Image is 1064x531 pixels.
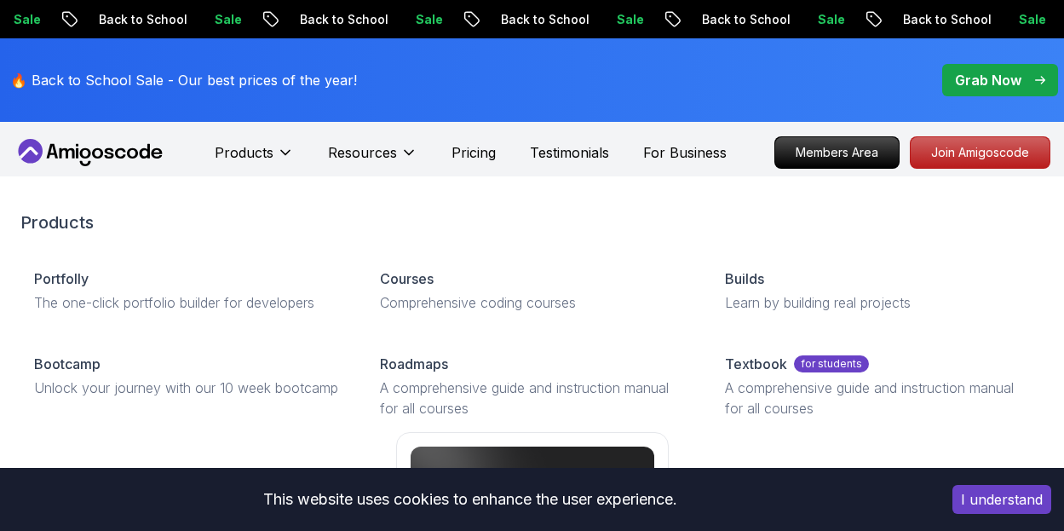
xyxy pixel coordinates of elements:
[952,485,1051,514] button: Accept cookies
[380,354,448,374] p: Roadmaps
[1003,11,1057,28] p: Sale
[400,11,454,28] p: Sale
[775,137,899,168] p: Members Area
[725,354,787,374] p: Textbook
[774,136,900,169] a: Members Area
[485,11,601,28] p: Back to School
[366,255,699,326] a: CoursesComprehensive coding courses
[13,481,927,518] div: This website uses cookies to enhance the user experience.
[34,354,101,374] p: Bootcamp
[34,378,339,398] p: Unlock your journey with our 10 week bootcamp
[34,292,339,313] p: The one-click portfolio builder for developers
[215,142,294,176] button: Products
[215,142,273,163] p: Products
[711,255,1044,326] a: BuildsLearn by building real projects
[20,211,1044,234] h2: Products
[366,340,699,432] a: RoadmapsA comprehensive guide and instruction manual for all courses
[34,268,89,289] p: Portfolly
[380,292,685,313] p: Comprehensive coding courses
[380,378,685,418] p: A comprehensive guide and instruction manual for all courses
[198,11,253,28] p: Sale
[328,142,417,176] button: Resources
[955,70,1021,90] p: Grab Now
[328,142,397,163] p: Resources
[83,11,198,28] p: Back to School
[911,137,1050,168] p: Join Amigoscode
[725,268,764,289] p: Builds
[530,142,609,163] a: Testimonials
[887,11,1003,28] p: Back to School
[10,70,357,90] p: 🔥 Back to School Sale - Our best prices of the year!
[686,11,802,28] p: Back to School
[910,136,1050,169] a: Join Amigoscode
[643,142,727,163] a: For Business
[380,268,434,289] p: Courses
[20,340,353,412] a: BootcampUnlock your journey with our 10 week bootcamp
[711,340,1044,432] a: Textbookfor studentsA comprehensive guide and instruction manual for all courses
[794,355,869,372] p: for students
[20,255,353,326] a: PortfollyThe one-click portfolio builder for developers
[725,292,1030,313] p: Learn by building real projects
[601,11,655,28] p: Sale
[451,142,496,163] a: Pricing
[725,378,1030,418] p: A comprehensive guide and instruction manual for all courses
[802,11,856,28] p: Sale
[284,11,400,28] p: Back to School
